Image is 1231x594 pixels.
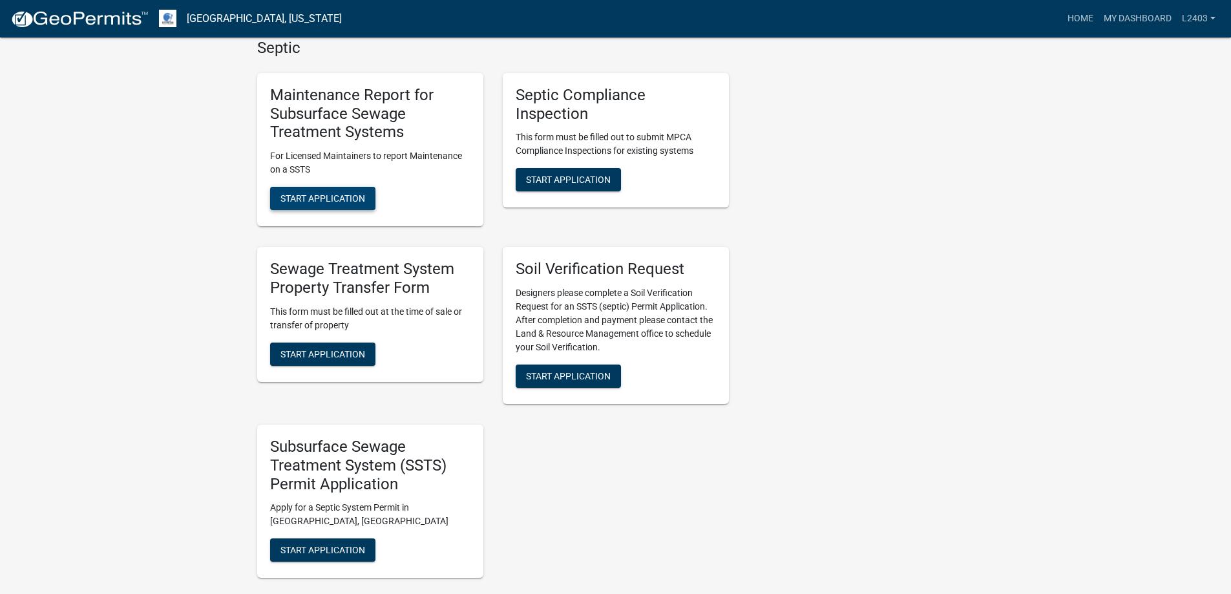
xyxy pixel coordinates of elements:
[270,501,470,528] p: Apply for a Septic System Permit in [GEOGRAPHIC_DATA], [GEOGRAPHIC_DATA]
[280,193,365,204] span: Start Application
[159,10,176,27] img: Otter Tail County, Minnesota
[516,168,621,191] button: Start Application
[526,371,611,381] span: Start Application
[516,286,716,354] p: Designers please complete a Soil Verification Request for an SSTS (septic) Permit Application. Af...
[270,438,470,493] h5: Subsurface Sewage Treatment System (SSTS) Permit Application
[270,86,470,142] h5: Maintenance Report for Subsurface Sewage Treatment Systems
[1177,6,1221,31] a: L2403
[270,149,470,176] p: For Licensed Maintainers to report Maintenance on a SSTS
[270,343,375,366] button: Start Application
[270,305,470,332] p: This form must be filled out at the time of sale or transfer of property
[187,8,342,30] a: [GEOGRAPHIC_DATA], [US_STATE]
[257,39,729,58] h4: Septic
[516,365,621,388] button: Start Application
[516,260,716,279] h5: Soil Verification Request
[270,538,375,562] button: Start Application
[516,131,716,158] p: This form must be filled out to submit MPCA Compliance Inspections for existing systems
[1099,6,1177,31] a: My Dashboard
[280,348,365,359] span: Start Application
[270,260,470,297] h5: Sewage Treatment System Property Transfer Form
[526,175,611,185] span: Start Application
[270,187,375,210] button: Start Application
[516,86,716,123] h5: Septic Compliance Inspection
[1062,6,1099,31] a: Home
[280,545,365,555] span: Start Application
